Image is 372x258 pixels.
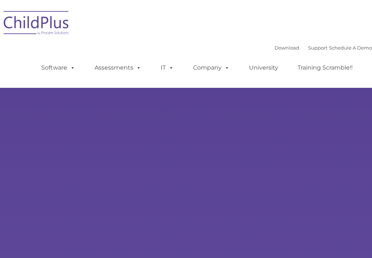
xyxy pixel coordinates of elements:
[329,45,372,51] a: Schedule A Demo
[290,60,360,75] a: Training Scramble!!
[186,60,237,75] a: Company
[242,60,285,75] a: University
[275,45,299,51] a: Download
[275,45,372,51] font: |
[308,45,327,51] a: Support
[87,60,149,75] a: Assessments
[153,60,181,75] a: IT
[34,60,83,75] a: Software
